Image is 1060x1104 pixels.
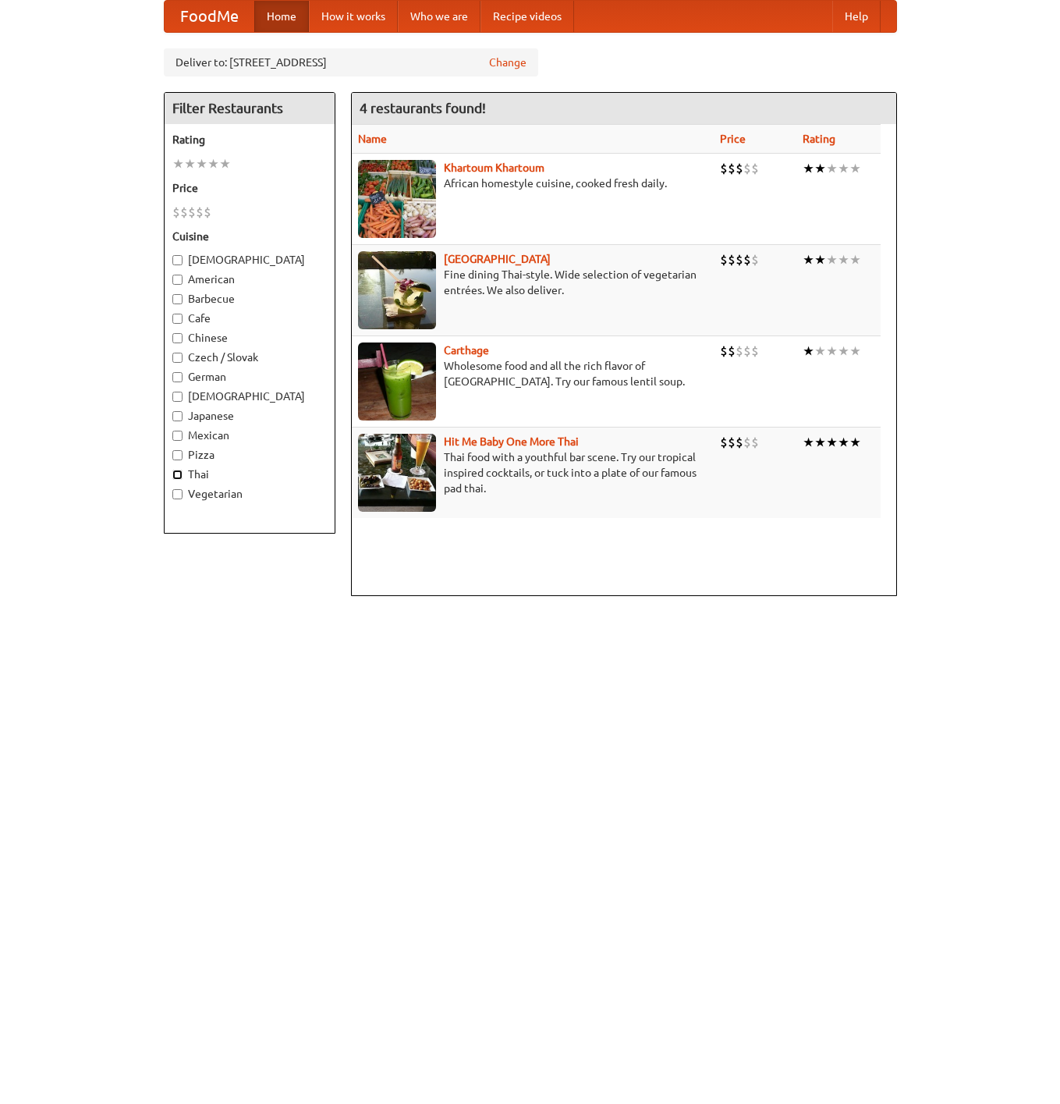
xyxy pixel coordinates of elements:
[172,204,180,221] li: $
[164,48,538,76] div: Deliver to: [STREET_ADDRESS]
[204,204,211,221] li: $
[358,449,707,496] p: Thai food with a youthful bar scene. Try our tropical inspired cocktails, or tuck into a plate of...
[172,294,183,304] input: Barbecue
[309,1,398,32] a: How it works
[358,358,707,389] p: Wholesome food and all the rich flavor of [GEOGRAPHIC_DATA]. Try our famous lentil soup.
[849,251,861,268] li: ★
[172,411,183,421] input: Japanese
[736,434,743,451] li: $
[803,343,814,360] li: ★
[172,467,327,482] label: Thai
[826,434,838,451] li: ★
[172,252,327,268] label: [DEMOGRAPHIC_DATA]
[743,434,751,451] li: $
[172,311,327,326] label: Cafe
[444,344,489,357] a: Carthage
[728,343,736,360] li: $
[172,330,327,346] label: Chinese
[736,251,743,268] li: $
[728,434,736,451] li: $
[728,251,736,268] li: $
[751,343,759,360] li: $
[172,333,183,343] input: Chinese
[838,343,849,360] li: ★
[728,160,736,177] li: $
[172,353,183,363] input: Czech / Slovak
[743,160,751,177] li: $
[720,133,746,145] a: Price
[743,251,751,268] li: $
[803,160,814,177] li: ★
[720,343,728,360] li: $
[184,155,196,172] li: ★
[849,434,861,451] li: ★
[165,93,335,124] h4: Filter Restaurants
[480,1,574,32] a: Recipe videos
[188,204,196,221] li: $
[207,155,219,172] li: ★
[444,435,579,448] a: Hit Me Baby One More Thai
[172,272,327,287] label: American
[444,162,544,174] a: Khartoum Khartoum
[196,204,204,221] li: $
[826,251,838,268] li: ★
[219,155,231,172] li: ★
[358,160,436,238] img: khartoum.jpg
[751,434,759,451] li: $
[172,255,183,265] input: [DEMOGRAPHIC_DATA]
[849,343,861,360] li: ★
[172,229,327,244] h5: Cuisine
[172,132,327,147] h5: Rating
[358,251,436,329] img: satay.jpg
[803,133,835,145] a: Rating
[358,434,436,512] img: babythai.jpg
[743,343,751,360] li: $
[358,267,707,298] p: Fine dining Thai-style. Wide selection of vegetarian entrées. We also deliver.
[172,372,183,382] input: German
[172,291,327,307] label: Barbecue
[803,434,814,451] li: ★
[360,101,486,115] ng-pluralize: 4 restaurants found!
[172,450,183,460] input: Pizza
[196,155,207,172] li: ★
[358,133,387,145] a: Name
[751,251,759,268] li: $
[172,489,183,499] input: Vegetarian
[172,369,327,385] label: German
[172,408,327,424] label: Japanese
[803,251,814,268] li: ★
[826,160,838,177] li: ★
[172,431,183,441] input: Mexican
[720,434,728,451] li: $
[736,343,743,360] li: $
[254,1,309,32] a: Home
[358,343,436,421] img: carthage.jpg
[172,447,327,463] label: Pizza
[172,470,183,480] input: Thai
[826,343,838,360] li: ★
[172,275,183,285] input: American
[172,350,327,365] label: Czech / Slovak
[172,486,327,502] label: Vegetarian
[172,389,327,404] label: [DEMOGRAPHIC_DATA]
[751,160,759,177] li: $
[398,1,480,32] a: Who we are
[814,434,826,451] li: ★
[838,434,849,451] li: ★
[838,160,849,177] li: ★
[832,1,881,32] a: Help
[172,314,183,324] input: Cafe
[814,251,826,268] li: ★
[720,251,728,268] li: $
[172,392,183,402] input: [DEMOGRAPHIC_DATA]
[172,180,327,196] h5: Price
[358,176,707,191] p: African homestyle cuisine, cooked fresh daily.
[444,253,551,265] a: [GEOGRAPHIC_DATA]
[180,204,188,221] li: $
[172,155,184,172] li: ★
[172,428,327,443] label: Mexican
